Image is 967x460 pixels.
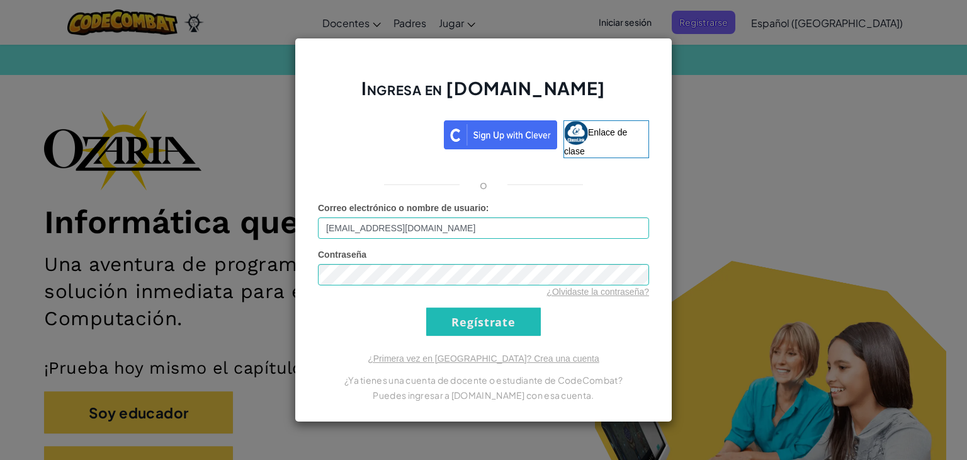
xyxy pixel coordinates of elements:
font: Puedes ingresar a [DOMAIN_NAME] con esa cuenta. [373,389,594,401]
a: ¿Primera vez en [GEOGRAPHIC_DATA]? Crea una cuenta [368,354,599,364]
font: Ingresa en [DOMAIN_NAME] [361,77,605,99]
font: Enlace de clase [564,127,627,156]
img: clever_sso_button@2x.png [444,120,557,149]
font: ¿Ya tienes una cuenta de docente o estudiante de CodeCombat? [344,374,623,386]
font: : [486,203,489,213]
img: classlink-logo-small.png [564,121,588,145]
iframe: Botón de acceso con Google [312,119,444,147]
font: Contraseña [318,250,366,260]
font: Correo electrónico o nombre de usuario [318,203,486,213]
a: ¿Olvidaste la contraseña? [546,287,649,297]
input: Regístrate [426,308,541,336]
font: o [480,177,487,192]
